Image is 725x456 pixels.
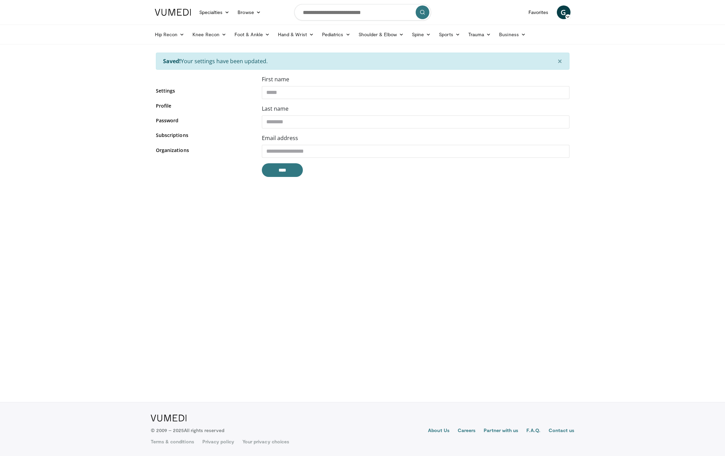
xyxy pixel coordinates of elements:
[526,427,540,435] a: F.A.Q.
[151,438,194,445] a: Terms & conditions
[156,147,252,154] a: Organizations
[156,117,252,124] a: Password
[262,75,289,83] label: First name
[464,28,495,41] a: Trauma
[151,415,187,422] img: VuMedi Logo
[435,28,464,41] a: Sports
[551,53,569,69] button: ×
[428,427,449,435] a: About Us
[230,28,274,41] a: Foot & Ankle
[188,28,230,41] a: Knee Recon
[318,28,354,41] a: Pediatrics
[495,28,530,41] a: Business
[195,5,234,19] a: Specialties
[156,53,569,70] div: Your settings have been updated.
[155,9,191,16] img: VuMedi Logo
[151,427,224,434] p: © 2009 – 2025
[294,4,431,20] input: Search topics, interventions
[484,427,518,435] a: Partner with us
[549,427,575,435] a: Contact us
[184,427,224,433] span: All rights reserved
[202,438,234,445] a: Privacy policy
[274,28,318,41] a: Hand & Wrist
[262,105,288,113] label: Last name
[156,102,252,109] a: Profile
[458,427,476,435] a: Careers
[262,134,298,142] label: Email address
[242,438,289,445] a: Your privacy choices
[557,5,570,19] a: G
[408,28,435,41] a: Spine
[233,5,265,19] a: Browse
[156,132,252,139] a: Subscriptions
[354,28,408,41] a: Shoulder & Elbow
[156,87,252,94] a: Settings
[151,28,189,41] a: Hip Recon
[163,57,181,65] strong: Saved!
[524,5,553,19] a: Favorites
